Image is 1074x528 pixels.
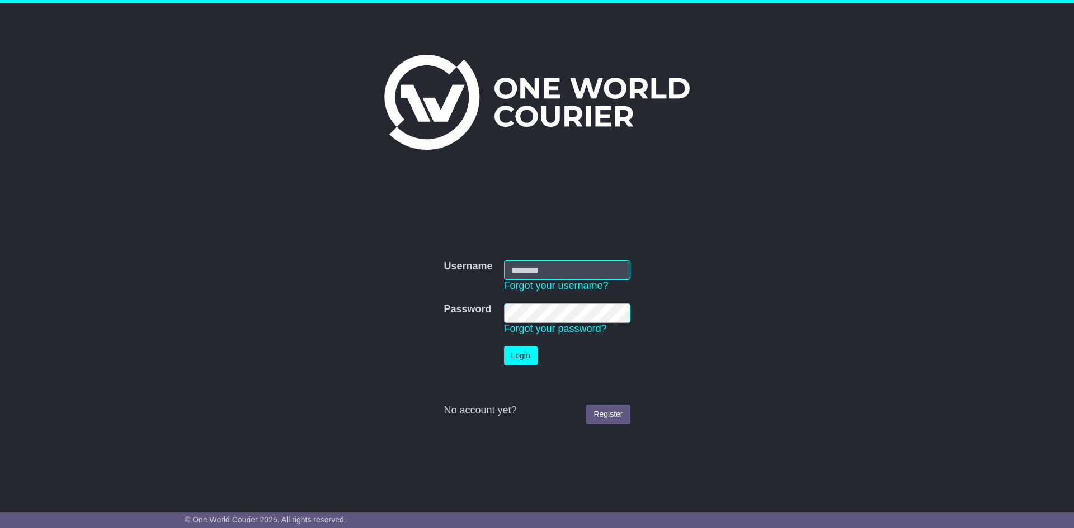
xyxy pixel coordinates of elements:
label: Password [444,303,491,316]
a: Forgot your username? [504,280,609,291]
span: © One World Courier 2025. All rights reserved. [185,515,346,524]
div: No account yet? [444,405,630,417]
a: Register [586,405,630,424]
button: Login [504,346,538,365]
label: Username [444,260,492,273]
img: One World [384,55,690,150]
a: Forgot your password? [504,323,607,334]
